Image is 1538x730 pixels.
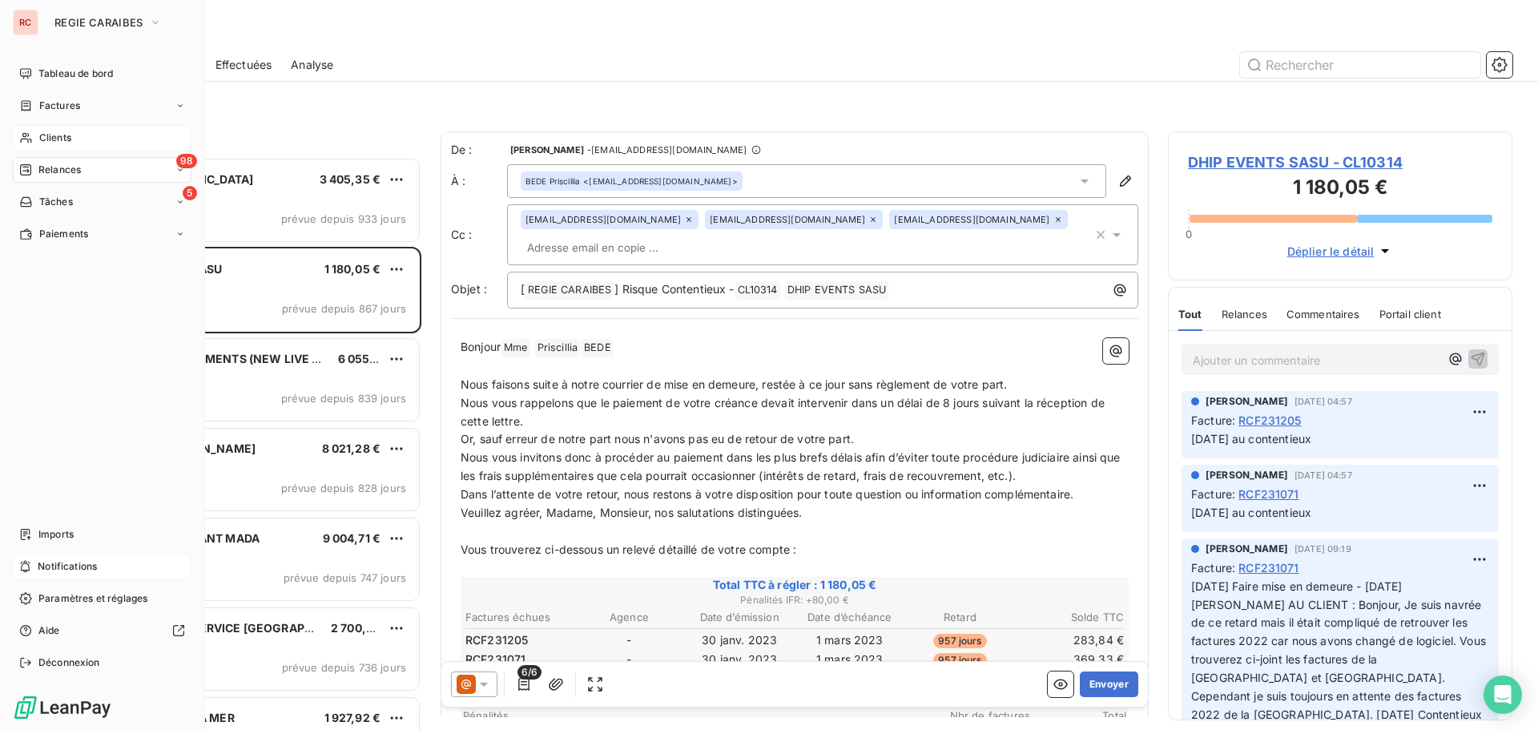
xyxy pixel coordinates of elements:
span: [DATE] 04:57 [1294,397,1352,406]
span: [EMAIL_ADDRESS][DOMAIN_NAME] [894,215,1049,224]
span: 957 jours [933,634,986,648]
span: Factures [39,99,80,113]
span: Pénalités [463,709,934,722]
span: [EMAIL_ADDRESS][DOMAIN_NAME] [710,215,865,224]
h3: 1 180,05 € [1188,173,1492,205]
span: Nous vous invitons donc à procéder au paiement dans les plus brefs délais afin d’éviter toute pro... [461,450,1124,482]
span: [ [521,282,525,296]
span: [EMAIL_ADDRESS][DOMAIN_NAME] [525,215,681,224]
span: 0 [1186,228,1192,240]
span: Analyse [291,57,333,73]
span: [PERSON_NAME] [1206,542,1288,556]
span: 8 021,28 € [322,442,381,455]
span: Objet : [451,282,487,296]
th: Retard [906,609,1015,626]
span: RCF231071 [1238,486,1298,502]
td: 30 janv. 2023 [685,631,794,649]
img: Logo LeanPay [13,695,112,720]
span: Tout [1178,308,1202,321]
span: prévue depuis 839 jours [281,392,406,405]
td: - [575,651,684,668]
input: Adresse email en copie ... [521,236,706,260]
span: 6/6 [517,665,542,680]
span: [DATE] au contentieux [1191,506,1311,519]
span: [DATE] au contentieux [1191,432,1311,446]
span: Priscillia [535,339,581,357]
span: Total TTC à régler : 1 180,05 € [463,577,1126,593]
span: REGIE CARAIBES [525,281,614,300]
span: 98 [176,154,197,168]
span: Effectuées [215,57,272,73]
th: Factures échues [465,609,574,626]
span: Or, sauf erreur de notre part nous n'avons pas eu de retour de votre part. [461,432,854,446]
button: Envoyer [1080,672,1138,697]
td: 283,84 € [1016,631,1125,649]
span: Commentaires [1286,308,1360,321]
span: prévue depuis 747 jours [284,571,406,584]
th: Date d’émission [685,609,794,626]
span: RCF231071 [465,651,525,667]
span: RCF231205 [465,632,528,648]
th: Solde TTC [1016,609,1125,626]
span: [PERSON_NAME] [1206,394,1288,409]
span: 1 927,92 € [324,711,381,724]
span: 3 405,35 € [320,172,381,186]
span: Relances [1222,308,1267,321]
span: Facture : [1191,486,1235,502]
span: CL10314 [735,281,780,300]
span: Nous faisons suite à notre courrier de mise en demeure, restée à ce jour sans règlement de votre ... [461,377,1007,391]
span: Nbr de factures [934,709,1030,722]
span: 9 004,71 € [323,531,381,545]
span: Tâches [39,195,73,209]
span: BEDE Priscillia [525,175,580,187]
span: prévue depuis 828 jours [281,482,406,494]
span: Bonjour [461,340,501,353]
span: prévue depuis 736 jours [282,661,406,674]
span: Imports [38,527,74,542]
span: ] Risque Contentieux - [614,282,734,296]
span: 957 jours [933,653,986,667]
span: [DATE] 09:19 [1294,544,1351,554]
span: 5 [183,186,197,200]
span: Total [1030,709,1126,722]
span: Relances [38,163,81,177]
label: Cc : [451,227,507,243]
span: 6 055,10 € [338,352,397,365]
span: Aide [38,623,60,638]
span: RCF231205 [1238,412,1301,429]
label: À : [451,173,507,189]
span: Nous vous rappelons que le paiement de votre créance devait intervenir dans un délai de 8 jours s... [461,396,1108,428]
a: Aide [13,618,191,643]
span: Vous trouverez ci-dessous un relevé détaillé de votre compte : [461,542,796,556]
span: Paramètres et réglages [38,591,147,606]
td: 369,33 € [1016,651,1125,668]
span: Veuillez agréer, Madame, Monsieur, nos salutations distinguées. [461,506,802,519]
th: Agence [575,609,684,626]
span: [PERSON_NAME] [510,145,584,155]
span: [DATE] 04:57 [1294,470,1352,480]
th: Date d’échéance [795,609,904,626]
td: 1 mars 2023 [795,631,904,649]
span: Portail client [1379,308,1441,321]
span: Clients [39,131,71,145]
span: prévue depuis 933 jours [281,212,406,225]
div: grid [77,157,421,730]
span: De : [451,142,507,158]
span: Mme [501,339,529,357]
div: <[EMAIL_ADDRESS][DOMAIN_NAME]> [525,175,738,187]
span: 2 700,00 € [331,621,392,635]
span: MAJORDOME SERVICE [GEOGRAPHIC_DATA] [113,621,362,635]
div: RC [13,10,38,35]
span: 1 180,05 € [324,262,381,276]
button: Déplier le détail [1282,242,1399,260]
div: Open Intercom Messenger [1484,676,1522,714]
span: Paiements [39,227,88,241]
span: DHIP EVENTS SASU [785,281,888,300]
span: - [EMAIL_ADDRESS][DOMAIN_NAME] [587,145,747,155]
span: Dans l’attente de votre retour, nous restons à votre disposition pour toute question ou informati... [461,487,1073,501]
span: BEDE [582,339,614,357]
span: REGIE CARAIBES [54,16,143,29]
span: Déplier le détail [1287,243,1375,260]
span: Notifications [38,559,97,574]
td: 30 janv. 2023 [685,651,794,668]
